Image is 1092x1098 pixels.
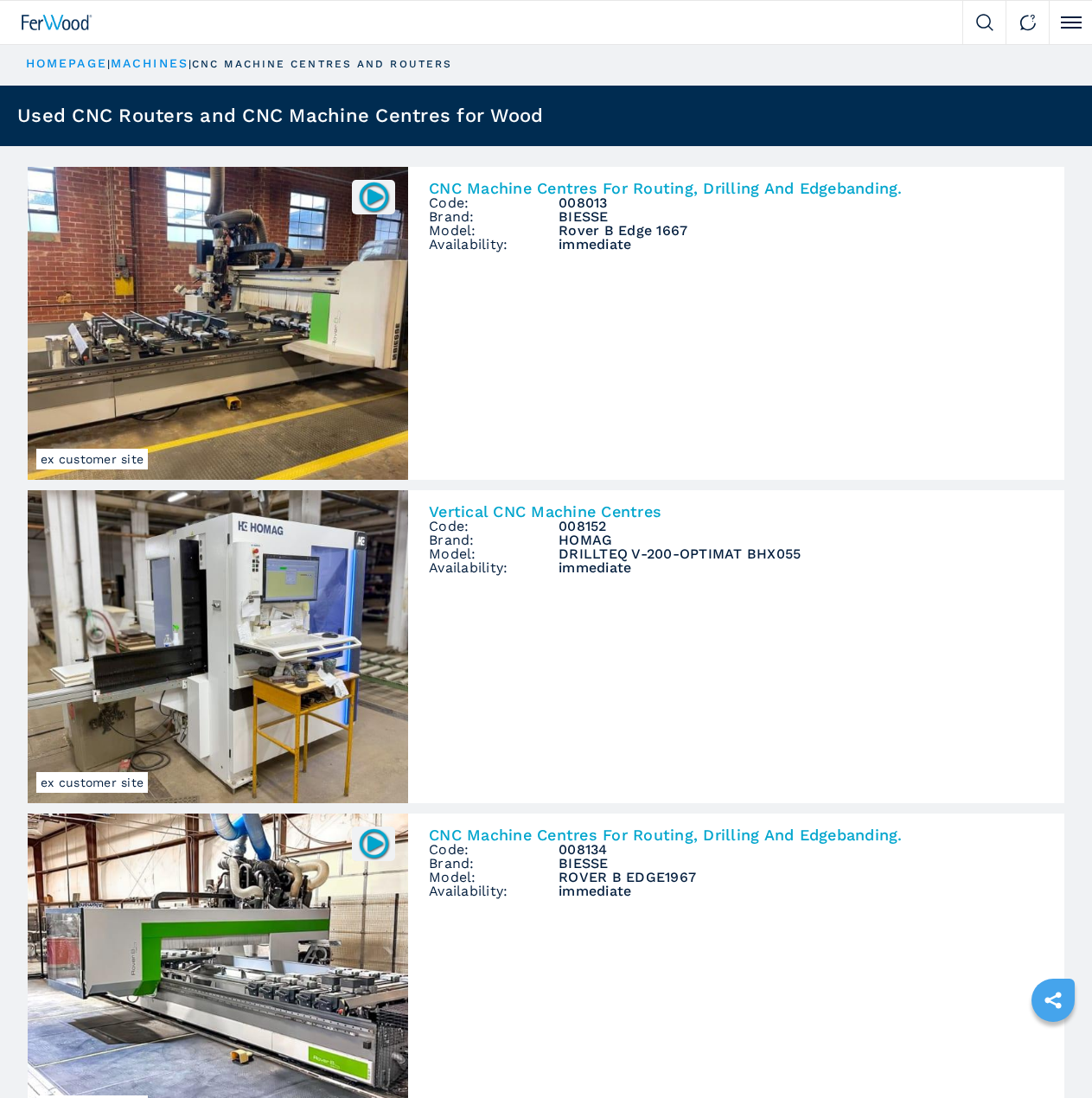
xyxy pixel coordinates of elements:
img: CNC Machine Centres For Routing, Drilling And Edgebanding. BIESSE Rover B Edge 1667 [28,167,408,480]
span: Model: [429,871,559,884]
button: Click to toggle menu [1049,1,1092,44]
span: Model: [429,224,559,238]
span: immediate [559,561,1044,575]
h3: ROVER B EDGE1967 [559,871,1044,884]
img: Search [976,14,993,31]
img: Ferwood [22,15,93,30]
span: Code: [429,196,559,210]
h3: 008152 [559,520,1044,533]
span: Brand: [429,533,559,547]
img: 008134 [357,827,391,860]
span: Model: [429,547,559,561]
h2: CNC Machine Centres For Routing, Drilling And Edgebanding. [429,181,1044,196]
span: Brand: [429,210,559,224]
h3: DRILLTEQ V-200-OPTIMAT BHX055 [559,547,1044,561]
span: Code: [429,843,559,857]
a: HOMEPAGE [26,56,107,70]
a: machines [111,56,188,70]
h3: BIESSE [559,857,1044,871]
h3: 008134 [559,843,1044,857]
h3: BIESSE [559,210,1044,224]
img: Contact us [1019,14,1037,31]
a: sharethis [1031,979,1075,1022]
iframe: Chat [1019,1020,1079,1085]
h3: Rover B Edge 1667 [559,224,1044,238]
span: immediate [559,238,1044,252]
span: | [107,58,111,70]
h3: 008013 [559,196,1044,210]
span: Availability: [429,238,559,252]
span: ex customer site [36,772,148,793]
span: | [188,58,192,70]
h2: Vertical CNC Machine Centres [429,504,1044,520]
a: CNC Machine Centres For Routing, Drilling And Edgebanding. BIESSE Rover B Edge 1667ex customer si... [28,167,1064,480]
span: Code: [429,520,559,533]
span: immediate [559,884,1044,898]
h3: HOMAG [559,533,1044,547]
a: Vertical CNC Machine Centres HOMAG DRILLTEQ V-200-OPTIMAT BHX055ex customer siteVertical CNC Mach... [28,490,1064,803]
img: 008013 [357,180,391,214]
span: Brand: [429,857,559,871]
span: Availability: [429,884,559,898]
p: cnc machine centres and routers [192,57,452,72]
h1: Used CNC Routers and CNC Machine Centres for Wood [17,106,543,125]
h2: CNC Machine Centres For Routing, Drilling And Edgebanding. [429,827,1044,843]
img: Vertical CNC Machine Centres HOMAG DRILLTEQ V-200-OPTIMAT BHX055 [28,490,408,803]
span: Availability: [429,561,559,575]
span: ex customer site [36,449,148,469]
